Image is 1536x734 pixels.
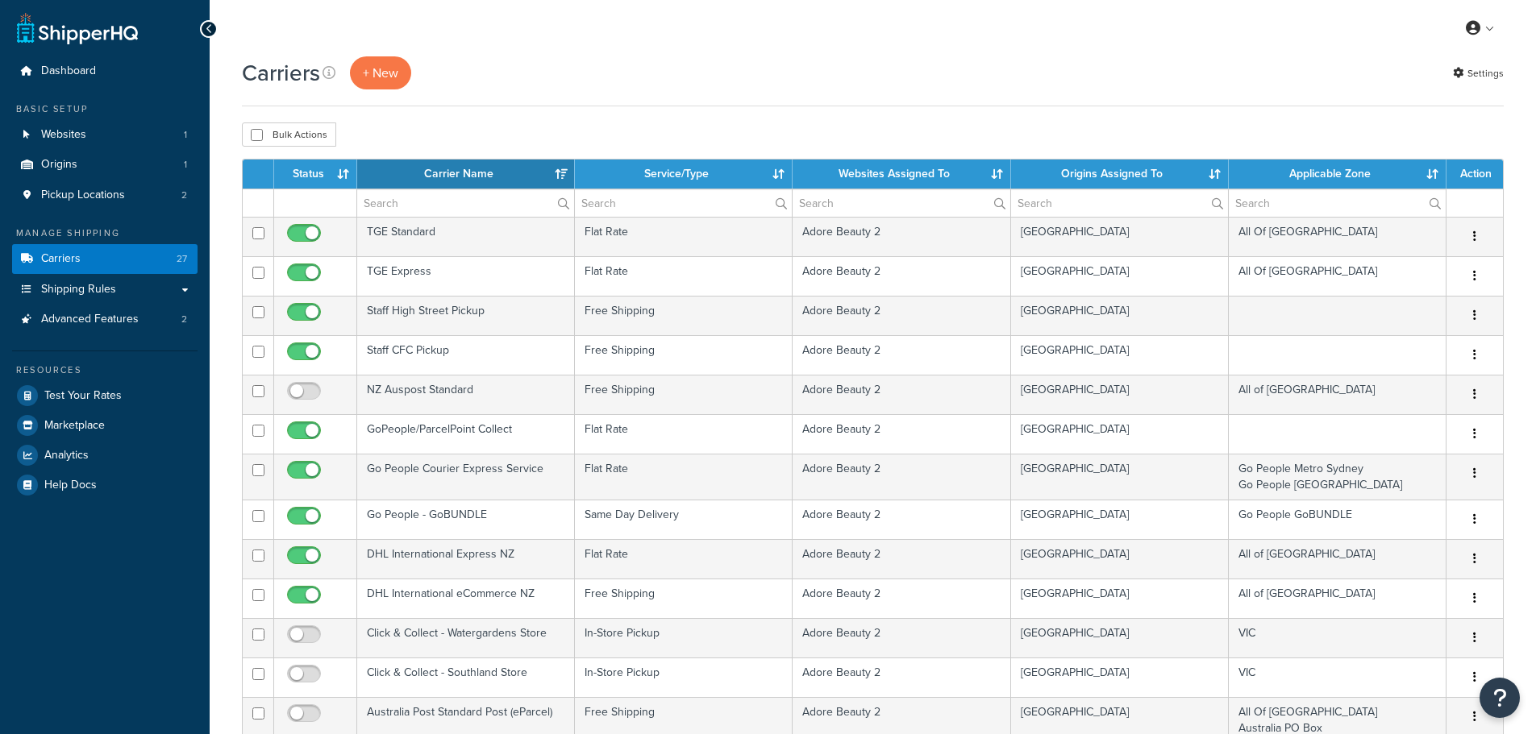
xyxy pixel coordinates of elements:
button: Bulk Actions [242,122,336,147]
td: [GEOGRAPHIC_DATA] [1011,375,1229,414]
td: [GEOGRAPHIC_DATA] [1011,454,1229,500]
td: GoPeople/ParcelPoint Collect [357,414,575,454]
span: Marketplace [44,419,105,433]
td: All of [GEOGRAPHIC_DATA] [1229,375,1447,414]
input: Search [793,189,1009,217]
a: Websites 1 [12,120,198,150]
li: Advanced Features [12,305,198,334]
span: Carriers [41,252,81,266]
span: Shipping Rules [41,283,116,297]
td: [GEOGRAPHIC_DATA] [1011,578,1229,618]
td: Flat Rate [575,454,793,500]
li: Websites [12,120,198,150]
td: [GEOGRAPHIC_DATA] [1011,618,1229,657]
th: Websites Assigned To: activate to sort column ascending [793,160,1010,189]
li: Marketplace [12,411,198,440]
th: Service/Type: activate to sort column ascending [575,160,793,189]
li: Carriers [12,244,198,274]
span: Websites [41,128,86,142]
td: DHL International eCommerce NZ [357,578,575,618]
span: Help Docs [44,479,97,492]
td: Staff High Street Pickup [357,296,575,335]
span: Advanced Features [41,313,139,326]
a: Carriers 27 [12,244,198,274]
td: Adore Beauty 2 [793,539,1010,578]
td: [GEOGRAPHIC_DATA] [1011,256,1229,296]
td: Free Shipping [575,296,793,335]
td: [GEOGRAPHIC_DATA] [1011,500,1229,539]
div: Resources [12,363,198,377]
td: [GEOGRAPHIC_DATA] [1011,296,1229,335]
td: Adore Beauty 2 [793,256,1010,296]
td: Adore Beauty 2 [793,657,1010,697]
a: Help Docs [12,471,198,500]
td: [GEOGRAPHIC_DATA] [1011,217,1229,256]
td: VIC [1229,657,1447,697]
td: Adore Beauty 2 [793,296,1010,335]
td: Adore Beauty 2 [793,335,1010,375]
td: [GEOGRAPHIC_DATA] [1011,657,1229,697]
th: Applicable Zone: activate to sort column ascending [1229,160,1447,189]
td: Free Shipping [575,578,793,618]
span: 1 [184,158,187,172]
td: Adore Beauty 2 [793,414,1010,454]
th: Carrier Name: activate to sort column ascending [357,160,575,189]
td: All of [GEOGRAPHIC_DATA] [1229,578,1447,618]
td: All Of [GEOGRAPHIC_DATA] [1229,256,1447,296]
a: ShipperHQ Home [17,12,138,44]
th: Status: activate to sort column ascending [274,160,357,189]
a: Dashboard [12,56,198,86]
input: Search [1011,189,1228,217]
a: Origins 1 [12,150,198,180]
td: Staff CFC Pickup [357,335,575,375]
a: Advanced Features 2 [12,305,198,334]
td: Go People Metro Sydney Go People [GEOGRAPHIC_DATA] [1229,454,1447,500]
li: Shipping Rules [12,275,198,305]
td: Adore Beauty 2 [793,454,1010,500]
span: 1 [184,128,187,142]
button: Open Resource Center [1480,678,1520,718]
td: Go People - GoBUNDLE [357,500,575,539]
td: Go People Courier Express Service [357,454,575,500]
td: In-Store Pickup [575,657,793,697]
div: Basic Setup [12,102,198,116]
td: Adore Beauty 2 [793,375,1010,414]
td: In-Store Pickup [575,618,793,657]
span: 27 [177,252,187,266]
a: Analytics [12,441,198,470]
th: Origins Assigned To: activate to sort column ascending [1011,160,1229,189]
input: Search [357,189,574,217]
td: Flat Rate [575,414,793,454]
td: All of [GEOGRAPHIC_DATA] [1229,539,1447,578]
td: TGE Standard [357,217,575,256]
td: Free Shipping [575,335,793,375]
th: Action [1447,160,1503,189]
td: TGE Express [357,256,575,296]
td: NZ Auspost Standard [357,375,575,414]
a: Settings [1453,62,1504,85]
li: Pickup Locations [12,180,198,210]
span: Analytics [44,449,89,462]
td: Adore Beauty 2 [793,578,1010,618]
span: Dashboard [41,64,96,78]
a: Test Your Rates [12,381,198,410]
td: Flat Rate [575,539,793,578]
td: [GEOGRAPHIC_DATA] [1011,414,1229,454]
a: Pickup Locations 2 [12,180,198,210]
span: Pickup Locations [41,189,125,202]
input: Search [1229,189,1446,217]
td: [GEOGRAPHIC_DATA] [1011,335,1229,375]
span: 2 [181,313,187,326]
li: Origins [12,150,198,180]
span: Origins [41,158,77,172]
td: [GEOGRAPHIC_DATA] [1011,539,1229,578]
td: DHL International Express NZ [357,539,575,578]
span: 2 [181,189,187,202]
td: Free Shipping [575,375,793,414]
span: Test Your Rates [44,389,122,403]
td: Same Day Delivery [575,500,793,539]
